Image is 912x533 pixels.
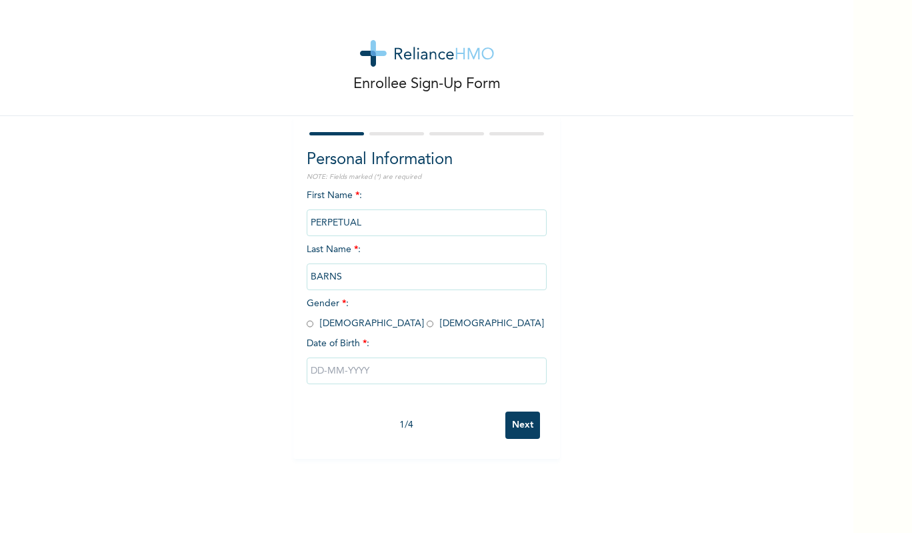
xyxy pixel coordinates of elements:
[353,73,501,95] p: Enrollee Sign-Up Form
[307,148,547,172] h2: Personal Information
[307,245,547,282] span: Last Name :
[505,412,540,439] input: Next
[307,191,547,227] span: First Name :
[307,209,547,236] input: Enter your first name
[360,40,494,67] img: logo
[307,263,547,290] input: Enter your last name
[307,172,547,182] p: NOTE: Fields marked (*) are required
[307,337,369,351] span: Date of Birth :
[307,418,505,432] div: 1 / 4
[307,299,544,328] span: Gender : [DEMOGRAPHIC_DATA] [DEMOGRAPHIC_DATA]
[307,358,547,384] input: DD-MM-YYYY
